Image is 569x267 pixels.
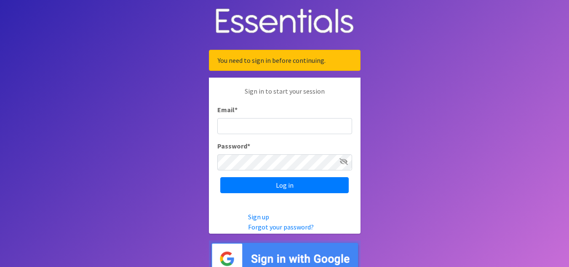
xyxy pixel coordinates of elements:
abbr: required [235,105,238,114]
p: Sign in to start your session [217,86,352,105]
div: You need to sign in before continuing. [209,50,361,71]
abbr: required [247,142,250,150]
a: Forgot your password? [248,223,314,231]
a: Sign up [248,213,269,221]
label: Password [217,141,250,151]
input: Log in [220,177,349,193]
label: Email [217,105,238,115]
